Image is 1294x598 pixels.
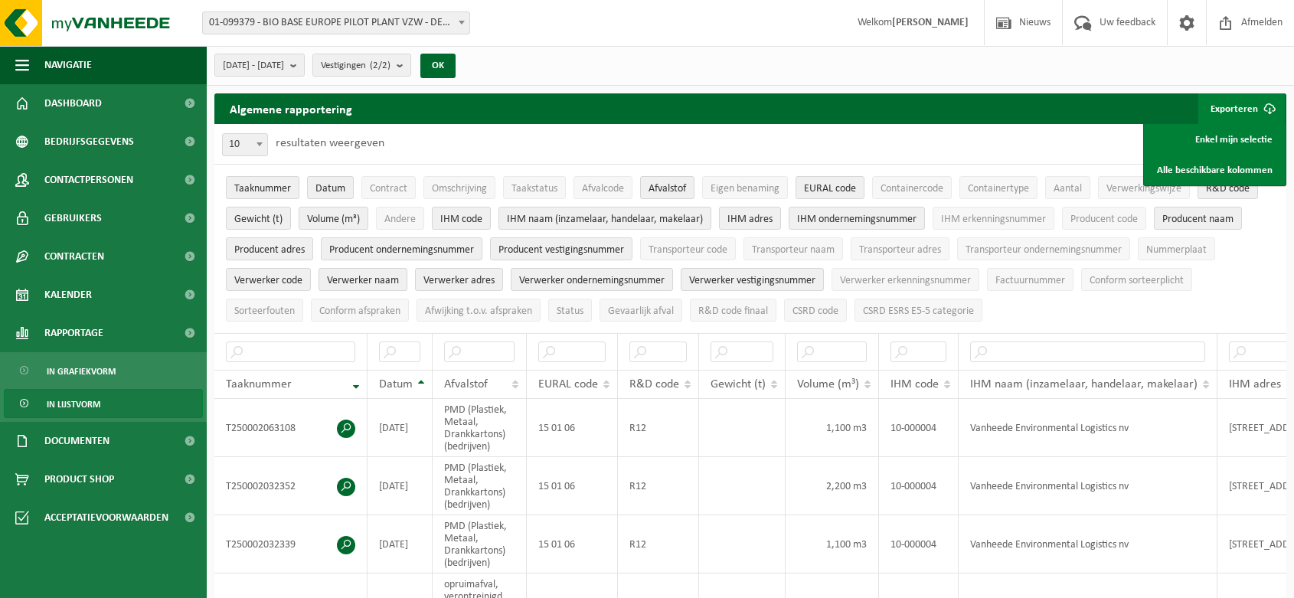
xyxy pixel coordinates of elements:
button: EURAL codeEURAL code: Activate to sort [796,176,864,199]
span: Afvalstof [444,378,488,390]
span: Afvalcode [582,183,624,194]
span: R&D code [629,378,679,390]
td: 10-000004 [879,399,959,457]
span: Verwerker naam [327,275,399,286]
span: Bedrijfsgegevens [44,123,134,161]
span: Contract [370,183,407,194]
button: Verwerker codeVerwerker code: Activate to sort [226,268,311,291]
button: NummerplaatNummerplaat: Activate to sort [1138,237,1215,260]
button: OmschrijvingOmschrijving: Activate to sort [423,176,495,199]
td: 10-000004 [879,457,959,515]
button: Eigen benamingEigen benaming: Activate to sort [702,176,788,199]
button: R&D code finaalR&amp;D code finaal: Activate to sort [690,299,776,322]
span: Vestigingen [321,54,390,77]
span: Navigatie [44,46,92,84]
button: OK [420,54,456,78]
button: IHM naam (inzamelaar, handelaar, makelaar)IHM naam (inzamelaar, handelaar, makelaar): Activate to... [498,207,711,230]
span: Producent vestigingsnummer [498,244,624,256]
td: [DATE] [368,457,433,515]
span: Gewicht (t) [234,214,283,225]
span: Documenten [44,422,109,460]
button: CSRD codeCSRD code: Activate to sort [784,299,847,322]
span: Taaknummer [226,378,292,390]
span: Andere [384,214,416,225]
td: 15 01 06 [527,399,618,457]
td: [DATE] [368,515,433,573]
span: 01-099379 - BIO BASE EUROPE PILOT PLANT VZW - DESTELDONK [203,12,469,34]
span: CSRD code [792,306,838,317]
a: In grafiekvorm [4,356,203,385]
span: Aantal [1054,183,1082,194]
span: Verwerkingswijze [1106,183,1181,194]
span: Verwerker code [234,275,302,286]
span: Factuurnummer [995,275,1065,286]
button: R&D codeR&amp;D code: Activate to sort [1198,176,1258,199]
span: R&D code finaal [698,306,768,317]
span: Datum [379,378,413,390]
span: Transporteur adres [859,244,941,256]
span: Conform sorteerplicht [1090,275,1184,286]
td: 10-000004 [879,515,959,573]
span: Gewicht (t) [711,378,766,390]
span: Contracten [44,237,104,276]
a: Enkel mijn selectie [1145,124,1284,155]
a: In lijstvorm [4,389,203,418]
span: Nummerplaat [1146,244,1207,256]
span: Transporteur naam [752,244,835,256]
span: Gebruikers [44,199,102,237]
span: Verwerker erkenningsnummer [840,275,971,286]
button: TaaknummerTaaknummer: Activate to remove sorting [226,176,299,199]
td: R12 [618,515,699,573]
button: AfvalstofAfvalstof: Activate to sort [640,176,694,199]
button: StatusStatus: Activate to sort [548,299,592,322]
button: AfvalcodeAfvalcode: Activate to sort [573,176,632,199]
span: IHM code [890,378,939,390]
span: Datum [315,183,345,194]
button: IHM codeIHM code: Activate to sort [432,207,491,230]
span: Producent adres [234,244,305,256]
a: Alle beschikbare kolommen [1145,155,1284,185]
span: Verwerker adres [423,275,495,286]
button: IHM erkenningsnummerIHM erkenningsnummer: Activate to sort [933,207,1054,230]
button: Producent codeProducent code: Activate to sort [1062,207,1146,230]
button: ContractContract: Activate to sort [361,176,416,199]
button: Conform afspraken : Activate to sort [311,299,409,322]
button: IHM adresIHM adres: Activate to sort [719,207,781,230]
span: Gevaarlijk afval [608,306,674,317]
button: AndereAndere: Activate to sort [376,207,424,230]
button: Verwerker vestigingsnummerVerwerker vestigingsnummer: Activate to sort [681,268,824,291]
span: Transporteur code [649,244,727,256]
button: IHM ondernemingsnummerIHM ondernemingsnummer: Activate to sort [789,207,925,230]
td: 15 01 06 [527,515,618,573]
span: Transporteur ondernemingsnummer [966,244,1122,256]
button: ContainertypeContainertype: Activate to sort [959,176,1037,199]
span: Volume (m³) [307,214,360,225]
td: R12 [618,399,699,457]
button: Producent adresProducent adres: Activate to sort [226,237,313,260]
button: SorteerfoutenSorteerfouten: Activate to sort [226,299,303,322]
span: [DATE] - [DATE] [223,54,284,77]
button: Verwerker ondernemingsnummerVerwerker ondernemingsnummer: Activate to sort [511,268,673,291]
button: Vestigingen(2/2) [312,54,411,77]
h2: Algemene rapportering [214,93,368,124]
td: PMD (Plastiek, Metaal, Drankkartons) (bedrijven) [433,457,527,515]
span: 10 [222,133,268,156]
span: Containertype [968,183,1029,194]
span: In lijstvorm [47,390,100,419]
button: Transporteur ondernemingsnummerTransporteur ondernemingsnummer : Activate to sort [957,237,1130,260]
span: Dashboard [44,84,102,123]
span: Producent naam [1162,214,1234,225]
td: 15 01 06 [527,457,618,515]
button: Verwerker adresVerwerker adres: Activate to sort [415,268,503,291]
span: IHM naam (inzamelaar, handelaar, makelaar) [970,378,1198,390]
span: IHM adres [1229,378,1281,390]
label: resultaten weergeven [276,137,384,149]
button: Exporteren [1198,93,1285,124]
span: Conform afspraken [319,306,400,317]
span: IHM ondernemingsnummer [797,214,917,225]
button: Producent naamProducent naam: Activate to sort [1154,207,1242,230]
span: Product Shop [44,460,114,498]
td: 1,100 m3 [786,515,879,573]
td: T250002032339 [214,515,368,573]
button: Producent vestigingsnummerProducent vestigingsnummer: Activate to sort [490,237,632,260]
